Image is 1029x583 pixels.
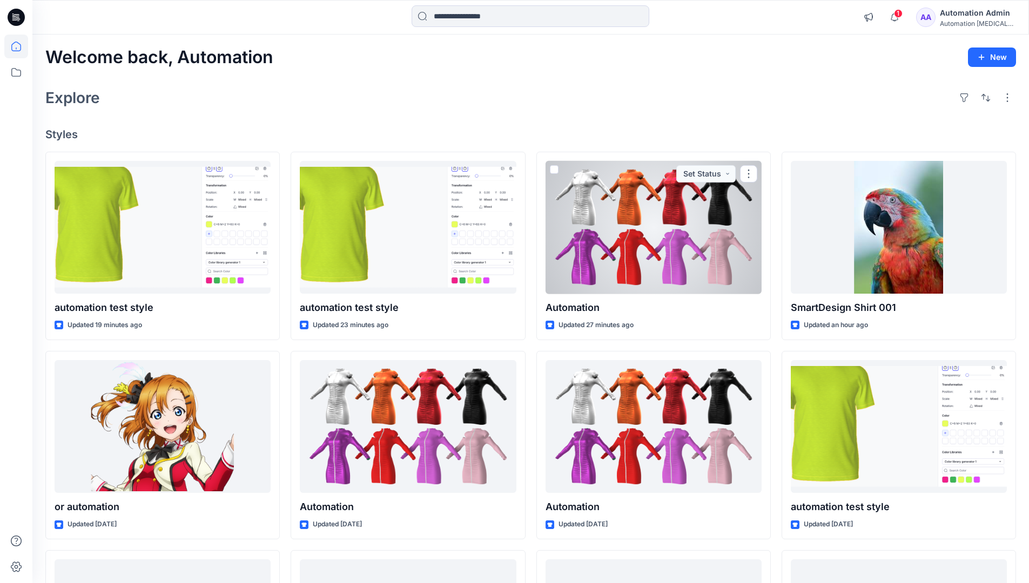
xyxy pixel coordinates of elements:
[546,300,762,315] p: Automation
[940,19,1015,28] div: Automation [MEDICAL_DATA]...
[804,519,853,530] p: Updated [DATE]
[68,320,142,331] p: Updated 19 minutes ago
[55,161,271,294] a: automation test style
[55,300,271,315] p: automation test style
[791,499,1007,514] p: automation test style
[45,128,1016,141] h4: Styles
[559,519,608,530] p: Updated [DATE]
[559,320,634,331] p: Updated 27 minutes ago
[791,161,1007,294] a: SmartDesign Shirt 001
[300,161,516,294] a: automation test style
[940,6,1015,19] div: Automation Admin
[45,89,100,106] h2: Explore
[546,360,762,493] a: Automation
[313,519,362,530] p: Updated [DATE]
[968,48,1016,67] button: New
[546,161,762,294] a: Automation
[300,300,516,315] p: automation test style
[300,360,516,493] a: Automation
[55,499,271,514] p: or automation
[916,8,936,27] div: AA
[55,360,271,493] a: or automation
[791,300,1007,315] p: SmartDesign Shirt 001
[313,320,388,331] p: Updated 23 minutes ago
[45,48,273,67] h2: Welcome back, Automation
[791,360,1007,493] a: automation test style
[894,9,903,18] span: 1
[300,499,516,514] p: Automation
[804,320,868,331] p: Updated an hour ago
[68,519,117,530] p: Updated [DATE]
[546,499,762,514] p: Automation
